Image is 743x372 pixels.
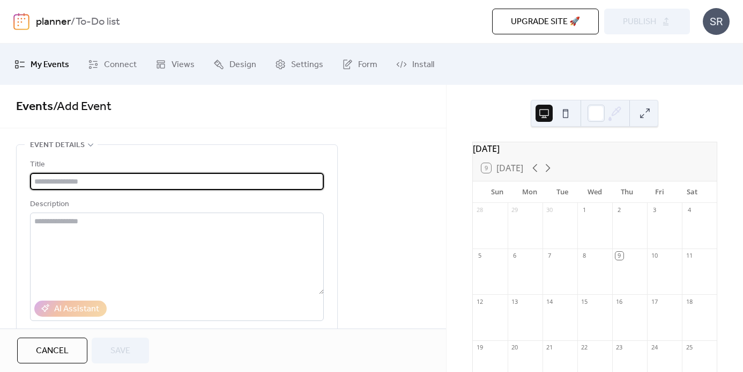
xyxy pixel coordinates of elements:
[76,12,120,32] b: To-Do list
[685,344,693,352] div: 25
[511,16,580,28] span: Upgrade site 🚀
[80,48,145,81] a: Connect
[30,198,322,211] div: Description
[267,48,331,81] a: Settings
[17,338,87,363] button: Cancel
[511,344,519,352] div: 20
[615,206,623,214] div: 2
[412,56,434,73] span: Install
[71,12,76,32] b: /
[650,297,658,305] div: 17
[6,48,77,81] a: My Events
[31,56,69,73] span: My Events
[36,12,71,32] a: planner
[685,206,693,214] div: 4
[514,181,546,203] div: Mon
[676,181,708,203] div: Sat
[476,252,484,260] div: 5
[476,297,484,305] div: 12
[358,56,377,73] span: Form
[615,297,623,305] div: 16
[30,158,322,171] div: Title
[16,95,53,119] a: Events
[511,206,519,214] div: 29
[643,181,675,203] div: Fri
[229,56,256,73] span: Design
[685,297,693,305] div: 18
[546,206,554,214] div: 30
[615,344,623,352] div: 23
[481,181,514,203] div: Sun
[581,252,589,260] div: 8
[388,48,442,81] a: Install
[205,48,264,81] a: Design
[36,345,69,358] span: Cancel
[30,139,85,152] span: Event details
[650,252,658,260] div: 10
[546,344,554,352] div: 21
[703,8,730,35] div: SR
[473,142,717,155] div: [DATE]
[650,344,658,352] div: 24
[476,206,484,214] div: 28
[546,252,554,260] div: 7
[147,48,203,81] a: Views
[581,206,589,214] div: 1
[476,344,484,352] div: 19
[511,252,519,260] div: 6
[578,181,611,203] div: Wed
[334,48,385,81] a: Form
[650,206,658,214] div: 3
[615,252,623,260] div: 9
[291,56,323,73] span: Settings
[53,95,112,119] span: / Add Event
[13,13,29,30] img: logo
[492,9,599,34] button: Upgrade site 🚀
[511,297,519,305] div: 13
[581,344,589,352] div: 22
[581,297,589,305] div: 15
[611,181,643,203] div: Thu
[172,56,195,73] span: Views
[546,297,554,305] div: 14
[546,181,578,203] div: Tue
[685,252,693,260] div: 11
[104,56,137,73] span: Connect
